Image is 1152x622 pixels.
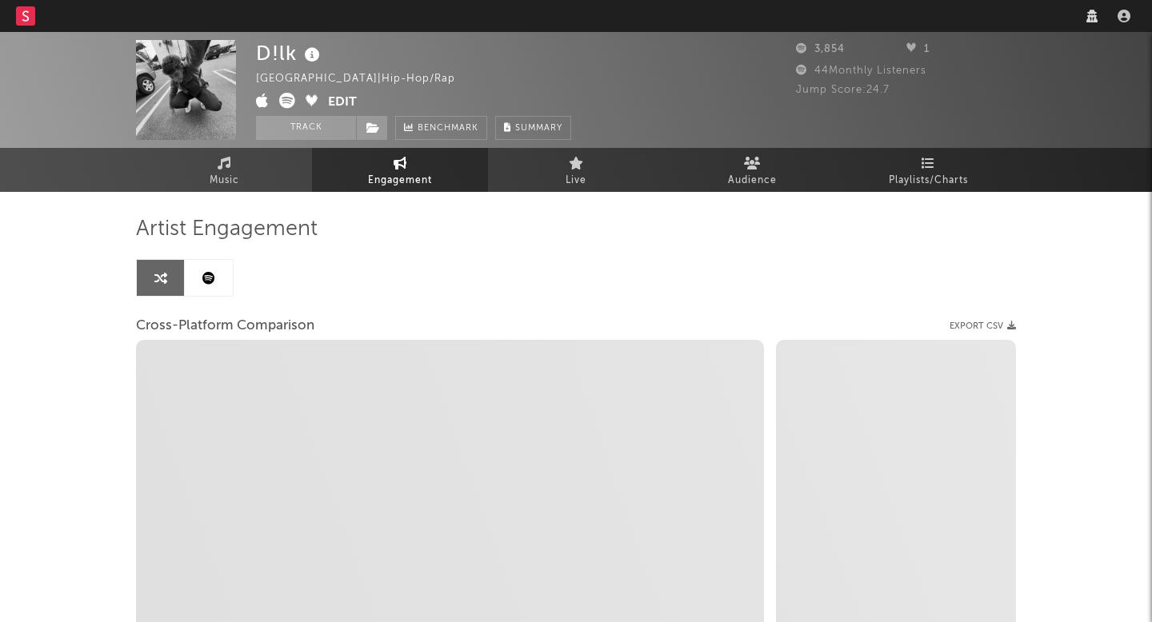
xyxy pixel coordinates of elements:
a: Engagement [312,148,488,192]
a: Live [488,148,664,192]
button: Edit [328,93,357,113]
span: Live [566,171,586,190]
span: Summary [515,124,562,133]
span: 3,854 [796,44,845,54]
span: Cross-Platform Comparison [136,317,314,336]
span: Audience [728,171,777,190]
span: Engagement [368,171,432,190]
span: 44 Monthly Listeners [796,66,926,76]
span: Benchmark [418,119,478,138]
a: Music [136,148,312,192]
span: Music [210,171,239,190]
span: 1 [906,44,930,54]
button: Summary [495,116,571,140]
span: Artist Engagement [136,220,318,239]
button: Export CSV [950,321,1016,331]
div: D!lk [256,40,324,66]
span: Playlists/Charts [889,171,968,190]
span: Jump Score: 24.7 [796,85,890,95]
button: Track [256,116,356,140]
a: Playlists/Charts [840,148,1016,192]
a: Benchmark [395,116,487,140]
a: Audience [664,148,840,192]
div: [GEOGRAPHIC_DATA] | Hip-Hop/Rap [256,70,474,89]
